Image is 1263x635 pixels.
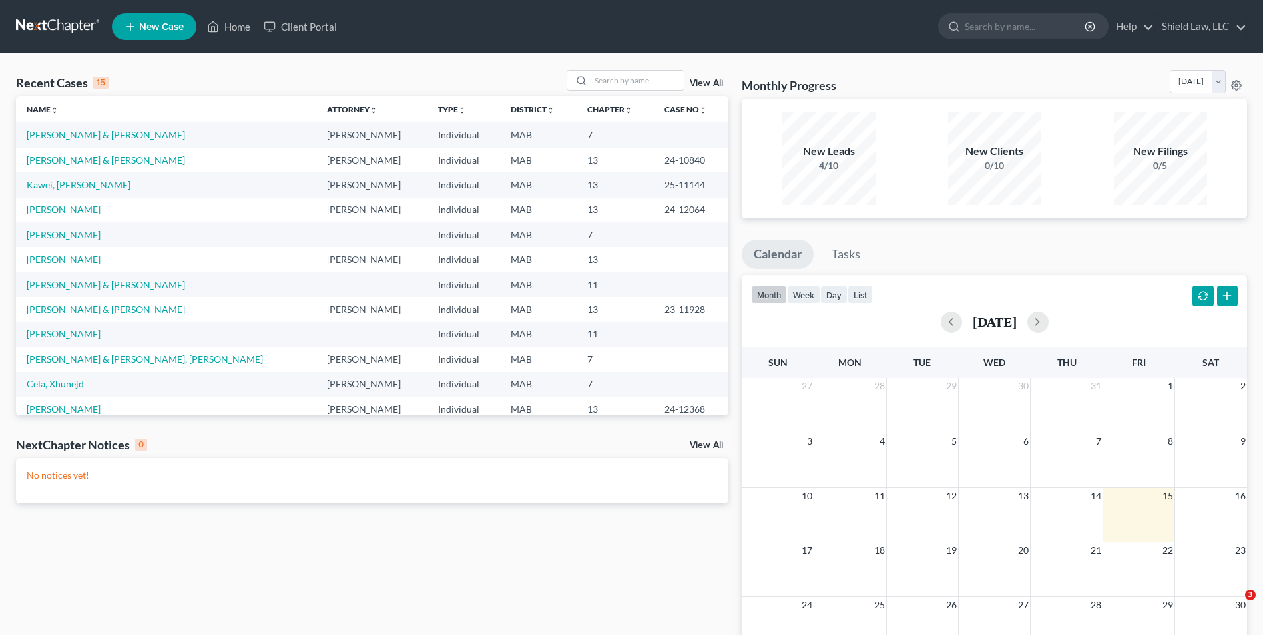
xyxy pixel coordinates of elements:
[1161,542,1174,558] span: 22
[27,279,185,290] a: [PERSON_NAME] & [PERSON_NAME]
[1017,542,1030,558] span: 20
[511,105,555,114] a: Districtunfold_more
[1234,488,1247,504] span: 16
[577,172,654,197] td: 13
[983,357,1005,368] span: Wed
[948,144,1041,159] div: New Clients
[1161,488,1174,504] span: 15
[500,247,576,272] td: MAB
[742,77,836,93] h3: Monthly Progress
[1239,433,1247,449] span: 9
[1022,433,1030,449] span: 6
[27,328,101,339] a: [PERSON_NAME]
[591,71,684,90] input: Search by name...
[500,148,576,172] td: MAB
[316,347,427,371] td: [PERSON_NAME]
[950,433,958,449] span: 5
[577,198,654,222] td: 13
[577,122,654,147] td: 7
[577,148,654,172] td: 13
[800,597,814,613] span: 24
[1234,542,1247,558] span: 23
[427,222,501,247] td: Individual
[800,378,814,394] span: 27
[1132,357,1146,368] span: Fri
[27,469,718,482] p: No notices yet!
[1017,378,1030,394] span: 30
[500,222,576,247] td: MAB
[27,204,101,215] a: [PERSON_NAME]
[316,172,427,197] td: [PERSON_NAME]
[27,179,130,190] a: Kawei, [PERSON_NAME]
[1166,378,1174,394] span: 1
[427,247,501,272] td: Individual
[1089,597,1103,613] span: 28
[370,106,378,114] i: unfold_more
[848,286,873,304] button: list
[699,106,707,114] i: unfold_more
[427,297,501,321] td: Individual
[427,148,501,172] td: Individual
[500,397,576,421] td: MAB
[427,272,501,297] td: Individual
[820,240,872,269] a: Tasks
[1089,542,1103,558] span: 21
[27,304,185,315] a: [PERSON_NAME] & [PERSON_NAME]
[51,106,59,114] i: unfold_more
[257,15,344,39] a: Client Portal
[135,439,147,451] div: 0
[316,297,427,321] td: [PERSON_NAME]
[27,403,101,415] a: [PERSON_NAME]
[873,378,886,394] span: 28
[690,441,723,450] a: View All
[965,14,1087,39] input: Search by name...
[787,286,820,304] button: week
[820,286,848,304] button: day
[547,106,555,114] i: unfold_more
[768,357,788,368] span: Sun
[27,154,185,166] a: [PERSON_NAME] & [PERSON_NAME]
[806,433,814,449] span: 3
[500,198,576,222] td: MAB
[945,378,958,394] span: 29
[948,159,1041,172] div: 0/10
[16,437,147,453] div: NextChapter Notices
[500,322,576,347] td: MAB
[500,272,576,297] td: MAB
[945,488,958,504] span: 12
[873,542,886,558] span: 18
[93,77,109,89] div: 15
[139,22,184,32] span: New Case
[577,247,654,272] td: 13
[973,315,1017,329] h2: [DATE]
[577,297,654,321] td: 13
[800,542,814,558] span: 17
[587,105,632,114] a: Chapterunfold_more
[1114,159,1207,172] div: 0/5
[690,79,723,88] a: View All
[1089,488,1103,504] span: 14
[664,105,707,114] a: Case Nounfold_more
[427,397,501,421] td: Individual
[27,105,59,114] a: Nameunfold_more
[1089,378,1103,394] span: 31
[1114,144,1207,159] div: New Filings
[654,172,728,197] td: 25-11144
[438,105,466,114] a: Typeunfold_more
[577,272,654,297] td: 11
[913,357,931,368] span: Tue
[1109,15,1154,39] a: Help
[1218,590,1250,622] iframe: Intercom live chat
[27,229,101,240] a: [PERSON_NAME]
[427,347,501,371] td: Individual
[316,372,427,397] td: [PERSON_NAME]
[500,172,576,197] td: MAB
[427,198,501,222] td: Individual
[200,15,257,39] a: Home
[1057,357,1077,368] span: Thu
[577,397,654,421] td: 13
[1245,590,1256,600] span: 3
[1161,597,1174,613] span: 29
[27,378,84,389] a: Cela, Xhunejd
[800,488,814,504] span: 10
